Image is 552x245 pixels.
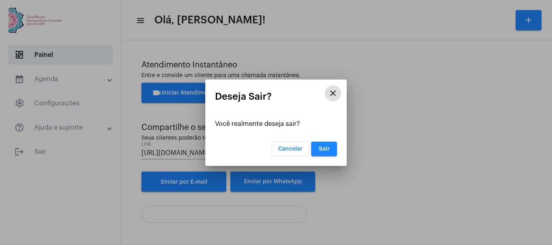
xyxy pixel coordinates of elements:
button: Sair [311,142,337,156]
div: Você realmente deseja sair? [215,120,337,128]
span: Sair [319,146,330,152]
mat-card-title: Deseja Sair? [215,91,337,102]
button: Cancelar [272,142,309,156]
mat-icon: close [328,88,338,98]
span: Cancelar [278,146,303,152]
